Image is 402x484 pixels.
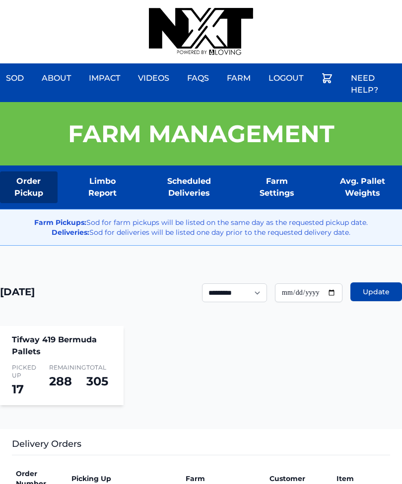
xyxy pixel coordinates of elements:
h1: Farm Management [68,122,335,146]
span: Update [363,287,390,297]
h3: Delivery Orders [12,437,390,455]
span: Total [86,364,112,372]
strong: Deliveries: [52,228,89,237]
a: About [36,66,77,90]
a: Need Help? [345,66,402,102]
a: FAQs [181,66,215,90]
span: 305 [86,374,108,388]
a: Logout [263,66,309,90]
span: 288 [49,374,72,388]
a: Avg. Pallet Weights [323,171,402,203]
a: Videos [132,66,175,90]
a: Scheduled Deliveries [147,171,231,203]
span: 17 [12,382,24,396]
span: Picked Up [12,364,37,379]
span: Remaining [49,364,74,372]
h4: Tifway 419 Bermuda Pallets [12,334,112,358]
a: Impact [83,66,126,90]
a: Farm Settings [247,171,307,203]
button: Update [350,282,402,301]
strong: Farm Pickups: [34,218,86,227]
a: Limbo Report [73,171,132,203]
img: nextdaysod.com Logo [149,8,253,55]
a: Farm [221,66,257,90]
